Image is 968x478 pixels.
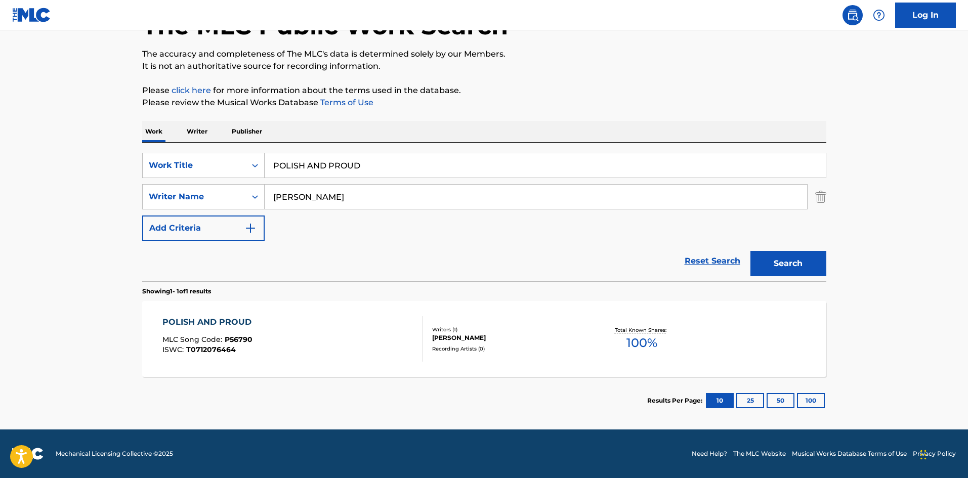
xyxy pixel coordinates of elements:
[142,97,826,109] p: Please review the Musical Works Database
[792,449,907,458] a: Musical Works Database Terms of Use
[142,287,211,296] p: Showing 1 - 1 of 1 results
[750,251,826,276] button: Search
[162,345,186,354] span: ISWC :
[733,449,786,458] a: The MLC Website
[142,84,826,97] p: Please for more information about the terms used in the database.
[142,60,826,72] p: It is not an authoritative source for recording information.
[895,3,956,28] a: Log In
[692,449,727,458] a: Need Help?
[736,393,764,408] button: 25
[767,393,794,408] button: 50
[647,396,705,405] p: Results Per Page:
[843,5,863,25] a: Public Search
[797,393,825,408] button: 100
[149,159,240,171] div: Work Title
[162,335,225,344] span: MLC Song Code :
[626,334,657,352] span: 100 %
[847,9,859,21] img: search
[56,449,173,458] span: Mechanical Licensing Collective © 2025
[225,335,252,344] span: P56790
[186,345,236,354] span: T0712076464
[318,98,373,107] a: Terms of Use
[873,9,885,21] img: help
[12,8,51,22] img: MLC Logo
[229,121,265,142] p: Publisher
[869,5,889,25] div: Help
[184,121,211,142] p: Writer
[913,449,956,458] a: Privacy Policy
[142,215,265,241] button: Add Criteria
[917,429,968,478] iframe: Chat Widget
[432,345,585,353] div: Recording Artists ( 0 )
[615,326,669,334] p: Total Known Shares:
[142,121,165,142] p: Work
[706,393,734,408] button: 10
[432,326,585,333] div: Writers ( 1 )
[172,85,211,95] a: click here
[149,191,240,203] div: Writer Name
[12,448,44,460] img: logo
[142,153,826,281] form: Search Form
[815,184,826,209] img: Delete Criterion
[920,440,927,470] div: Drag
[680,250,745,272] a: Reset Search
[142,48,826,60] p: The accuracy and completeness of The MLC's data is determined solely by our Members.
[142,301,826,377] a: POLISH AND PROUDMLC Song Code:P56790ISWC:T0712076464Writers (1)[PERSON_NAME]Recording Artists (0)...
[162,316,257,328] div: POLISH AND PROUD
[432,333,585,342] div: [PERSON_NAME]
[244,222,257,234] img: 9d2ae6d4665cec9f34b9.svg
